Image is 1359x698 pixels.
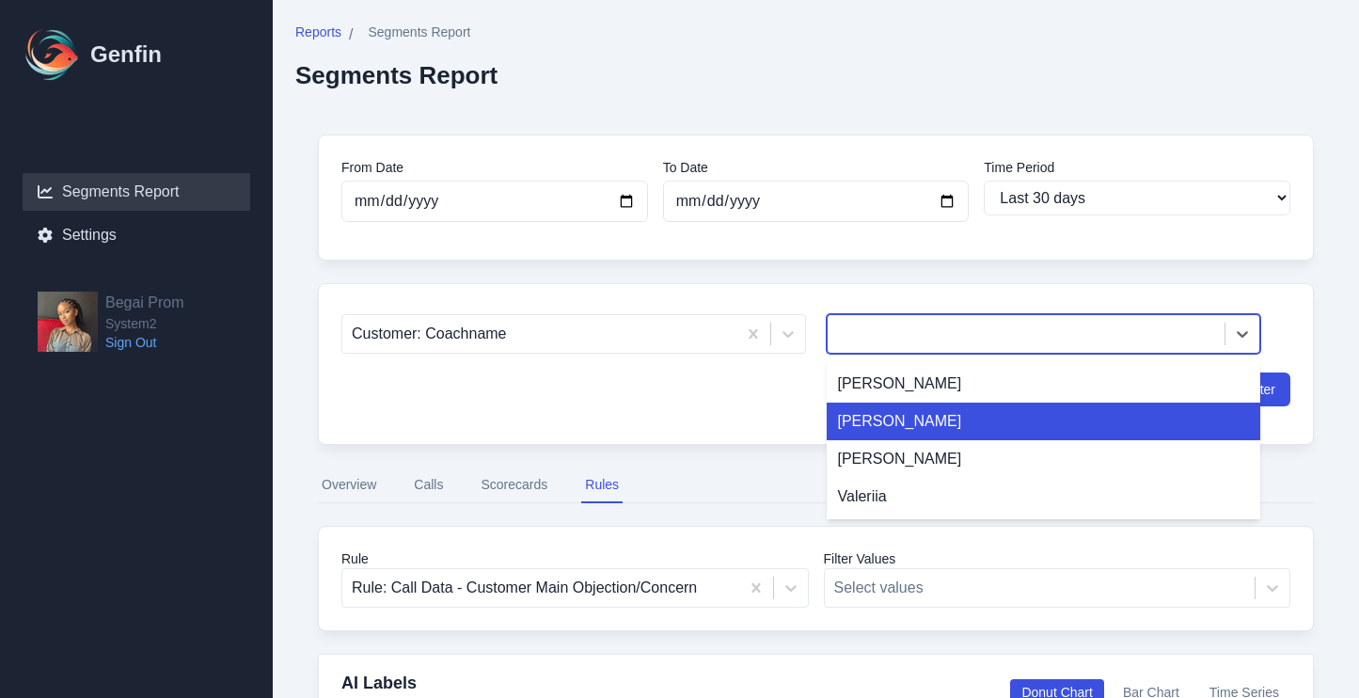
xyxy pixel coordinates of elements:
label: To Date [663,158,970,177]
h1: Genfin [90,40,162,70]
span: System2 [105,314,184,333]
button: Overview [318,468,380,503]
h4: AI Labels [341,670,501,696]
img: Logo [23,24,83,85]
button: Calls [410,468,447,503]
label: Rule [341,549,809,568]
a: Settings [23,216,250,254]
span: Segments Report [368,23,470,41]
h2: Segments Report [295,61,498,89]
button: Rules [581,468,623,503]
label: From Date [341,158,648,177]
h2: Begai Prom [105,292,184,314]
label: Time Period [984,158,1290,177]
img: Begai Prom [38,292,98,352]
label: Filter Values [824,549,1291,568]
a: Segments Report [23,173,250,211]
button: Scorecards [477,468,551,503]
a: Sign Out [105,333,184,352]
div: Valeriia [827,478,1261,516]
span: / [349,24,353,46]
a: Reports [295,23,341,46]
div: [PERSON_NAME] [827,403,1261,440]
div: [PERSON_NAME] [827,440,1261,478]
div: [PERSON_NAME] [827,365,1261,403]
span: Reports [295,23,341,41]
